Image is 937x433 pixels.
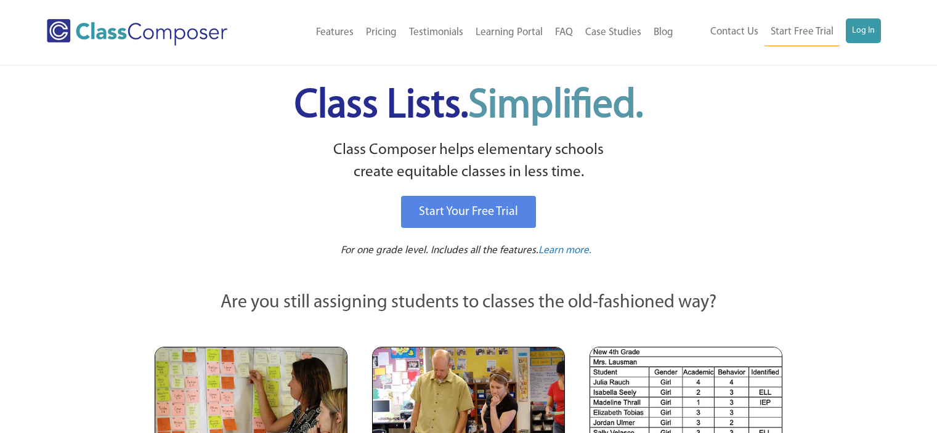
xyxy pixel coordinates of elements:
img: Class Composer [47,19,227,46]
p: Are you still assigning students to classes the old-fashioned way? [155,289,783,317]
span: Start Your Free Trial [419,206,518,218]
a: Learning Portal [469,19,549,46]
a: Start Free Trial [765,18,840,46]
p: Class Composer helps elementary schools create equitable classes in less time. [153,139,785,184]
a: Contact Us [704,18,765,46]
a: Log In [846,18,881,43]
a: Learn more. [538,243,591,259]
a: Features [310,19,360,46]
a: FAQ [549,19,579,46]
span: For one grade level. Includes all the features. [341,245,538,256]
a: Testimonials [403,19,469,46]
span: Class Lists. [294,86,643,126]
nav: Header Menu [679,18,881,46]
a: Pricing [360,19,403,46]
span: Learn more. [538,245,591,256]
a: Start Your Free Trial [401,196,536,228]
nav: Header Menu [267,19,679,46]
a: Case Studies [579,19,647,46]
span: Simplified. [468,86,643,126]
a: Blog [647,19,679,46]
